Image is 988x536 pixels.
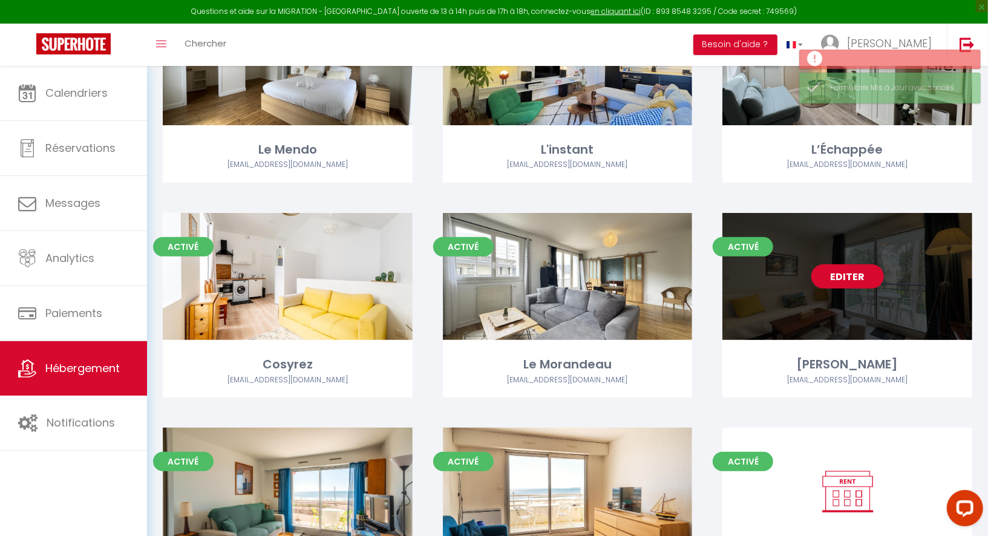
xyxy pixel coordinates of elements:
[722,355,972,374] div: [PERSON_NAME]
[713,237,773,257] span: Activé
[251,479,324,503] a: Editer
[163,374,413,386] div: Airbnb
[36,33,111,54] img: Super Booking
[722,374,972,386] div: Airbnb
[47,415,115,430] span: Notifications
[45,306,102,321] span: Paiements
[443,159,693,171] div: Airbnb
[163,159,413,171] div: Airbnb
[960,37,975,52] img: logout
[45,195,100,211] span: Messages
[163,140,413,159] div: Le Mendo
[722,140,972,159] div: L’Échappée
[531,264,604,289] a: Editer
[45,140,116,155] span: Réservations
[443,355,693,374] div: Le Morandeau
[443,374,693,386] div: Airbnb
[163,355,413,374] div: Cosyrez
[45,361,120,376] span: Hébergement
[433,452,494,471] span: Activé
[811,479,884,503] a: Editer
[175,24,235,66] a: Chercher
[251,264,324,289] a: Editer
[830,82,968,94] div: Formulaire Mis à Jour avec succès
[811,264,884,289] a: Editer
[433,237,494,257] span: Activé
[153,452,214,471] span: Activé
[443,140,693,159] div: L'instant
[531,479,604,503] a: Editer
[591,6,641,16] a: en cliquant ici
[722,159,972,171] div: Airbnb
[185,37,226,50] span: Chercher
[153,237,214,257] span: Activé
[45,250,94,266] span: Analytics
[821,34,839,53] img: ...
[45,85,108,100] span: Calendriers
[937,485,988,536] iframe: LiveChat chat widget
[847,36,932,51] span: [PERSON_NAME]
[812,24,947,66] a: ... [PERSON_NAME]
[713,452,773,471] span: Activé
[693,34,777,55] button: Besoin d'aide ?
